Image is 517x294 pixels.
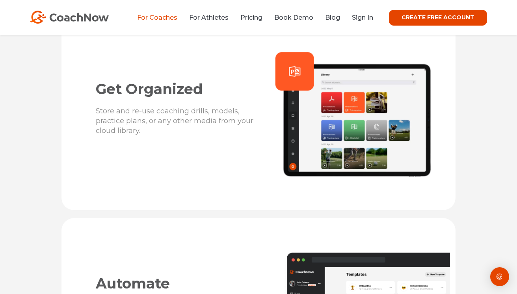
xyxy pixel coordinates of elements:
[389,10,487,26] a: CREATE FREE ACCOUNT
[96,106,255,144] p: Store and re-use coaching drills, models, practice plans, or any other media from your cloud libr...
[274,14,313,21] a: Book Demo
[96,80,203,98] span: Get Organized
[240,14,262,21] a: Pricing
[137,14,177,21] a: For Coaches
[189,14,229,21] a: For Athletes
[270,46,452,185] img: CoachNow Cloud Library showing pdf powerpoint word document
[325,14,340,21] a: Blog
[96,275,170,292] span: Automate
[490,267,509,286] div: Open Intercom Messenger
[30,11,109,24] img: CoachNow Logo
[352,14,373,21] a: Sign In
